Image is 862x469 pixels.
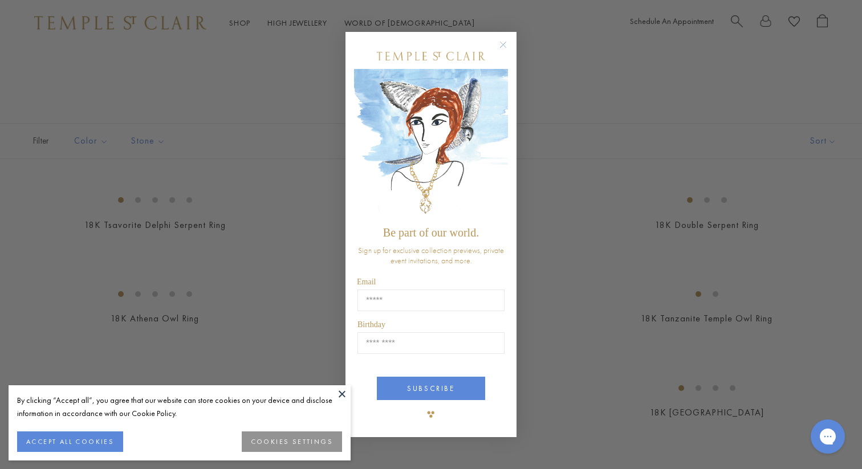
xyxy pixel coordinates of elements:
[420,403,442,426] img: TSC
[357,289,505,311] input: Email
[805,415,851,458] iframe: Gorgias live chat messenger
[357,278,376,286] span: Email
[358,245,504,266] span: Sign up for exclusive collection previews, private event invitations, and more.
[502,43,516,58] button: Close dialog
[357,320,385,329] span: Birthday
[242,431,342,452] button: COOKIES SETTINGS
[377,377,485,400] button: SUBSCRIBE
[383,226,479,239] span: Be part of our world.
[17,431,123,452] button: ACCEPT ALL COOKIES
[17,394,342,420] div: By clicking “Accept all”, you agree that our website can store cookies on your device and disclos...
[377,52,485,60] img: Temple St. Clair
[354,69,508,221] img: c4a9eb12-d91a-4d4a-8ee0-386386f4f338.jpeg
